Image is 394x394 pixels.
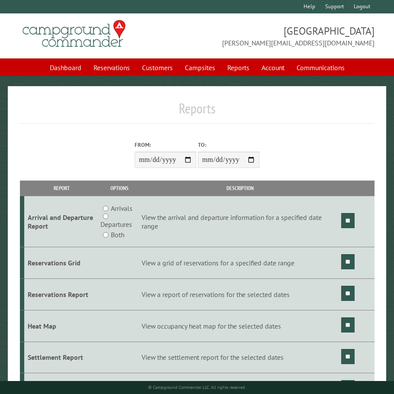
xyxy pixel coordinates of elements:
[137,59,178,76] a: Customers
[140,342,340,373] td: View the settlement report for the selected dates
[140,181,340,196] th: Description
[222,59,255,76] a: Reports
[24,181,99,196] th: Report
[99,181,140,196] th: Options
[197,24,375,48] span: [GEOGRAPHIC_DATA] [PERSON_NAME][EMAIL_ADDRESS][DOMAIN_NAME]
[140,310,340,342] td: View occupancy heat map for the selected dates
[180,59,220,76] a: Campsites
[24,310,99,342] td: Heat Map
[24,196,99,247] td: Arrival and Departure Report
[20,17,128,51] img: Campground Commander
[24,247,99,279] td: Reservations Grid
[291,59,350,76] a: Communications
[20,100,375,124] h1: Reports
[45,59,87,76] a: Dashboard
[198,141,259,149] label: To:
[111,203,132,213] label: Arrivals
[100,219,132,229] label: Departures
[24,342,99,373] td: Settlement Report
[24,278,99,310] td: Reservations Report
[140,196,340,247] td: View the arrival and departure information for a specified date range
[88,59,135,76] a: Reservations
[148,384,246,390] small: © Campground Commander LLC. All rights reserved.
[140,278,340,310] td: View a report of reservations for the selected dates
[140,247,340,279] td: View a grid of reservations for a specified date range
[256,59,290,76] a: Account
[135,141,196,149] label: From:
[111,229,124,240] label: Both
